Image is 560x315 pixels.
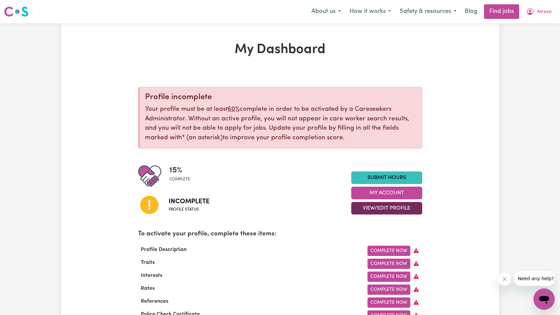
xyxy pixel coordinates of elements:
a: Complete Now [367,246,410,256]
span: 15 % [169,164,190,176]
a: Blog [461,4,481,19]
u: 60% [228,106,240,112]
button: About us [307,5,345,19]
p: To activate your profile, complete these items: [138,229,422,239]
span: Interests [138,273,165,278]
button: Safety & resources [395,5,461,19]
div: Profile completeness: 15% [169,164,196,188]
h1: My Dashboard [138,42,422,58]
span: Incomplete [169,197,209,207]
span: complete [169,176,190,182]
span: Profile status [169,207,209,213]
iframe: Close message [498,273,511,286]
a: Complete Now [367,259,410,269]
a: Complete Now [367,272,410,282]
div: Profile incomplete [145,93,417,102]
p: Your profile must be at least complete in order to be activated by a Careseekers Administrator. W... [145,105,417,143]
button: My Account [522,5,556,19]
span: an asterisk [182,135,223,141]
button: My Account [351,187,422,199]
span: Alireza [537,8,552,16]
a: Careseekers logo [4,4,29,19]
button: View/Edit Profile [351,202,422,215]
iframe: Message from company [514,271,555,286]
iframe: Button to launch messaging window [533,288,555,310]
a: Complete Now [367,297,410,308]
button: How it works [345,5,395,19]
a: Complete Now [367,284,410,295]
span: Profile Description [138,247,189,252]
span: Traits [138,260,157,265]
span: References [138,299,171,304]
img: Careseekers logo [4,6,29,18]
a: Find jobs [484,4,519,19]
span: Rates [138,286,157,291]
a: Submit Hours [351,171,422,184]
